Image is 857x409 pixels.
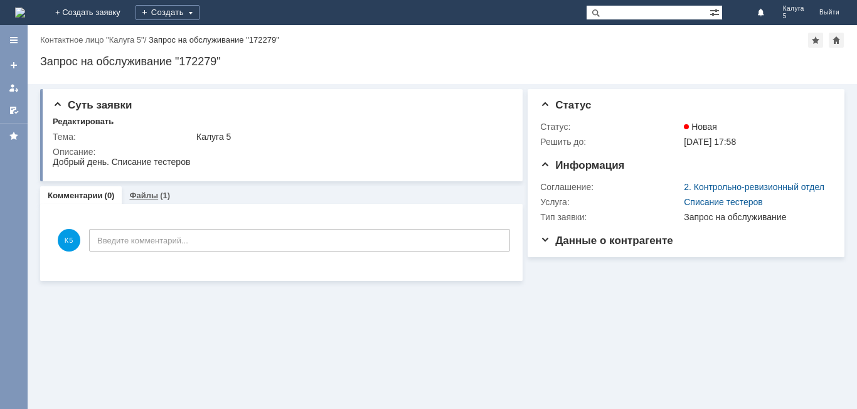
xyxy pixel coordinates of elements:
[58,229,80,252] span: К5
[540,122,681,132] div: Статус:
[53,147,508,157] div: Описание:
[540,159,624,171] span: Информация
[684,122,717,132] span: Новая
[40,55,844,68] div: Запрос на обслуживание "172279"
[4,100,24,120] a: Мои согласования
[48,191,103,200] a: Комментарии
[4,55,24,75] a: Создать заявку
[15,8,25,18] a: Перейти на домашнюю страницу
[15,8,25,18] img: logo
[540,99,591,111] span: Статус
[540,137,681,147] div: Решить до:
[160,191,170,200] div: (1)
[540,182,681,192] div: Соглашение:
[105,191,115,200] div: (0)
[540,212,681,222] div: Тип заявки:
[136,5,200,20] div: Создать
[149,35,279,45] div: Запрос на обслуживание "172279"
[684,182,824,192] a: 2. Контрольно-ревизионный отдел
[684,137,736,147] span: [DATE] 17:58
[196,132,506,142] div: Калуга 5
[53,117,114,127] div: Редактировать
[710,6,722,18] span: Расширенный поиск
[783,5,804,13] span: Калуга
[40,35,144,45] a: Контактное лицо "Калуга 5"
[53,99,132,111] span: Суть заявки
[540,235,673,247] span: Данные о контрагенте
[808,33,823,48] div: Добавить в избранное
[40,35,149,45] div: /
[684,197,763,207] a: Списание тестеров
[684,212,826,222] div: Запрос на обслуживание
[540,197,681,207] div: Услуга:
[53,132,194,142] div: Тема:
[129,191,158,200] a: Файлы
[783,13,804,20] span: 5
[829,33,844,48] div: Сделать домашней страницей
[4,78,24,98] a: Мои заявки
